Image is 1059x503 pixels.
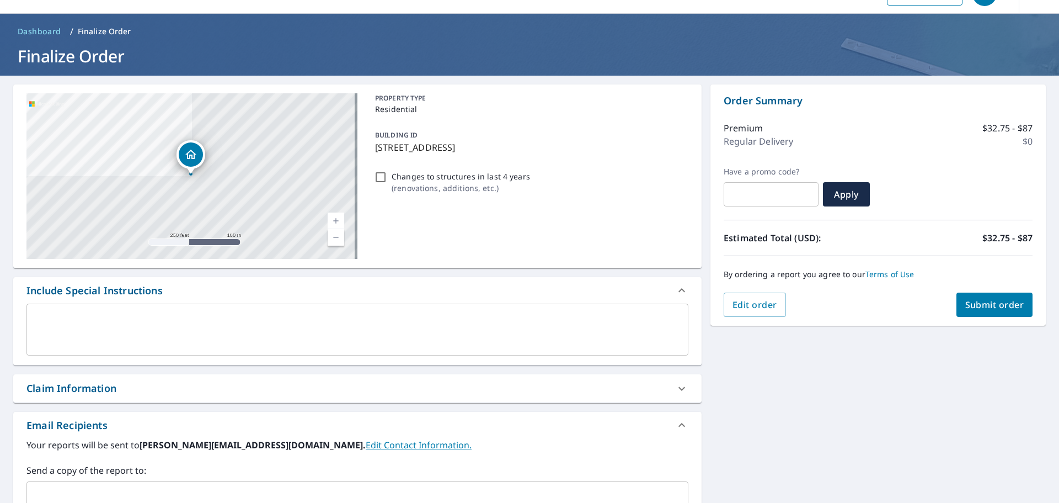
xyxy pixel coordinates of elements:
label: Send a copy of the report to: [26,464,688,477]
button: Submit order [956,293,1033,317]
p: $32.75 - $87 [982,231,1033,245]
p: [STREET_ADDRESS] [375,141,684,154]
p: $32.75 - $87 [982,121,1033,135]
a: Current Level 17, Zoom In [328,213,344,229]
div: Email Recipients [13,412,702,438]
button: Apply [823,182,870,207]
div: Claim Information [13,374,702,403]
div: Dropped pin, building 1, Residential property, 10378 Lexington Estates Blvd Boca Raton, FL 33428 [176,140,205,174]
p: ( renovations, additions, etc. ) [392,182,530,194]
a: Terms of Use [865,269,914,279]
a: Current Level 17, Zoom Out [328,229,344,246]
label: Your reports will be sent to [26,438,688,452]
p: Estimated Total (USD): [724,231,878,245]
p: $0 [1023,135,1033,148]
nav: breadcrumb [13,23,1046,40]
p: By ordering a report you agree to our [724,269,1033,279]
div: Include Special Instructions [13,277,702,304]
h1: Finalize Order [13,45,1046,67]
p: BUILDING ID [375,130,418,140]
span: Submit order [965,299,1024,311]
label: Have a promo code? [724,167,819,177]
span: Dashboard [18,26,61,37]
div: Include Special Instructions [26,283,163,298]
span: Edit order [732,299,777,311]
a: Dashboard [13,23,66,40]
p: Finalize Order [78,26,131,37]
div: Email Recipients [26,418,108,433]
a: EditContactInfo [366,439,472,451]
p: Order Summary [724,93,1033,108]
p: PROPERTY TYPE [375,93,684,103]
b: [PERSON_NAME][EMAIL_ADDRESS][DOMAIN_NAME]. [140,439,366,451]
p: Premium [724,121,763,135]
button: Edit order [724,293,786,317]
span: Apply [832,188,861,200]
p: Changes to structures in last 4 years [392,171,530,182]
li: / [70,25,73,38]
p: Residential [375,103,684,115]
p: Regular Delivery [724,135,793,148]
div: Claim Information [26,381,116,396]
